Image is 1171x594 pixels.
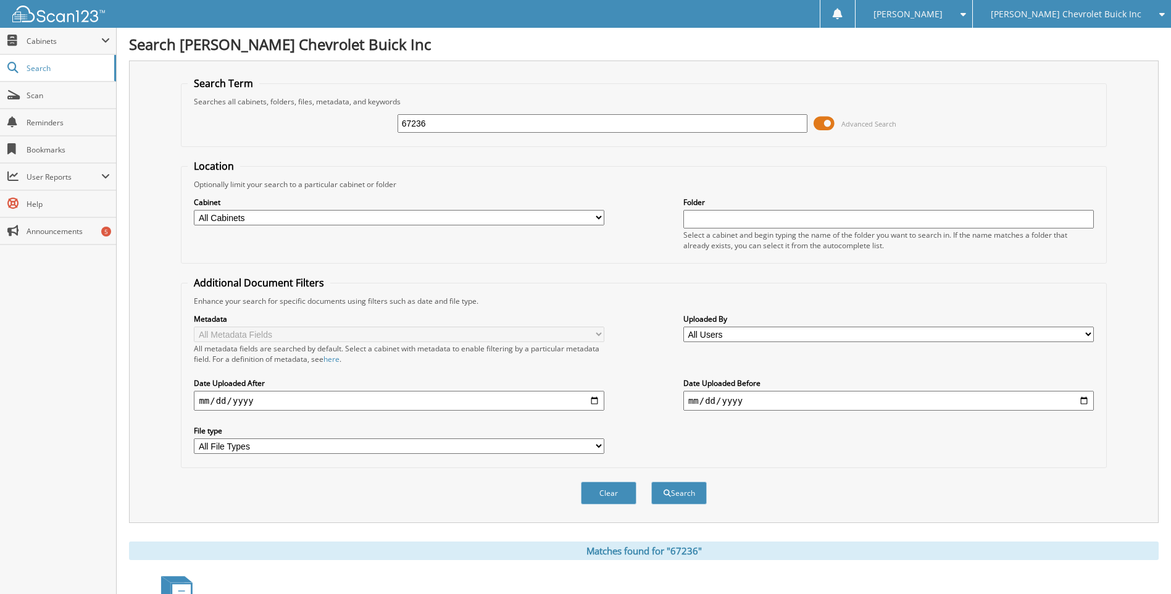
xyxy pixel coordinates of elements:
div: 5 [101,227,111,236]
label: File type [194,425,604,436]
span: Search [27,63,108,73]
legend: Location [188,159,240,173]
label: Uploaded By [683,314,1094,324]
label: Date Uploaded Before [683,378,1094,388]
div: Optionally limit your search to a particular cabinet or folder [188,179,1099,190]
label: Folder [683,197,1094,207]
span: Scan [27,90,110,101]
div: Matches found for "67236" [129,542,1159,560]
input: end [683,391,1094,411]
label: Date Uploaded After [194,378,604,388]
span: Cabinets [27,36,101,46]
span: User Reports [27,172,101,182]
label: Metadata [194,314,604,324]
span: Announcements [27,226,110,236]
div: Searches all cabinets, folders, files, metadata, and keywords [188,96,1099,107]
span: [PERSON_NAME] [873,10,943,18]
div: Enhance your search for specific documents using filters such as date and file type. [188,296,1099,306]
span: Reminders [27,117,110,128]
legend: Additional Document Filters [188,276,330,290]
label: Cabinet [194,197,604,207]
button: Clear [581,482,636,504]
img: scan123-logo-white.svg [12,6,105,22]
h1: Search [PERSON_NAME] Chevrolet Buick Inc [129,34,1159,54]
div: Select a cabinet and begin typing the name of the folder you want to search in. If the name match... [683,230,1094,251]
span: Help [27,199,110,209]
a: here [323,354,340,364]
input: start [194,391,604,411]
button: Search [651,482,707,504]
div: All metadata fields are searched by default. Select a cabinet with metadata to enable filtering b... [194,343,604,364]
span: Bookmarks [27,144,110,155]
span: Advanced Search [841,119,896,128]
legend: Search Term [188,77,259,90]
span: [PERSON_NAME] Chevrolet Buick Inc [991,10,1141,18]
